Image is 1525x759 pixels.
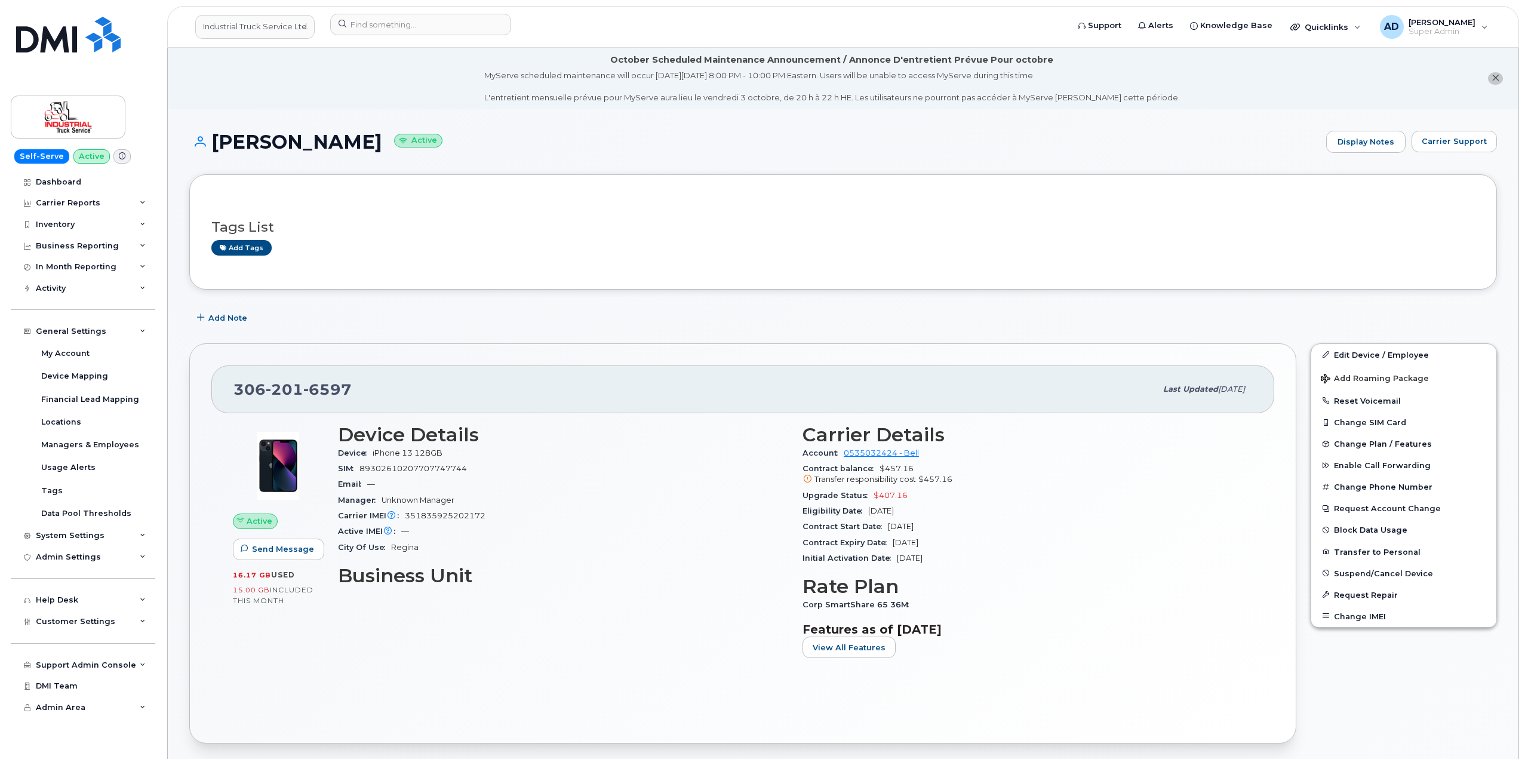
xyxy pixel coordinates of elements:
span: used [271,570,295,579]
span: Contract balance [803,464,880,473]
button: Add Roaming Package [1311,365,1496,390]
button: View All Features [803,637,896,658]
span: City Of Use [338,543,391,552]
span: Upgrade Status [803,491,874,500]
button: Transfer to Personal [1311,541,1496,563]
span: Manager [338,496,382,505]
button: Change SIM Card [1311,411,1496,433]
span: Eligibility Date [803,506,868,515]
a: 0535032424 - Bell [844,448,919,457]
span: Last updated [1163,385,1218,394]
span: $457.16 [803,464,1253,485]
button: Change IMEI [1311,606,1496,627]
button: Change Plan / Features [1311,433,1496,454]
span: Regina [391,543,419,552]
span: — [367,480,375,488]
span: Corp SmartShare 65 36M [803,600,915,609]
button: close notification [1488,72,1503,85]
span: [DATE] [897,554,923,563]
span: — [401,527,409,536]
button: Block Data Usage [1311,519,1496,540]
button: Carrier Support [1412,131,1497,152]
span: Initial Activation Date [803,554,897,563]
h1: [PERSON_NAME] [189,131,1320,152]
span: 201 [266,380,303,398]
span: Carrier IMEI [338,511,405,520]
span: 89302610207707747744 [359,464,467,473]
span: $407.16 [874,491,908,500]
div: MyServe scheduled maintenance will occur [DATE][DATE] 8:00 PM - 10:00 PM Eastern. Users will be u... [484,70,1180,103]
h3: Carrier Details [803,424,1253,445]
span: Add Roaming Package [1321,374,1429,385]
button: Enable Call Forwarding [1311,454,1496,476]
h3: Business Unit [338,565,788,586]
span: 351835925202172 [405,511,485,520]
h3: Rate Plan [803,576,1253,597]
span: Transfer responsibility cost [814,475,916,484]
button: Suspend/Cancel Device [1311,563,1496,584]
span: 6597 [303,380,352,398]
span: Enable Call Forwarding [1334,461,1431,470]
h3: Device Details [338,424,788,445]
span: Active IMEI [338,527,401,536]
span: 306 [233,380,352,398]
span: Unknown Manager [382,496,454,505]
span: Contract Start Date [803,522,888,531]
span: Active [247,515,272,527]
span: SIM [338,464,359,473]
span: included this month [233,585,313,605]
span: [DATE] [868,506,894,515]
span: [DATE] [888,522,914,531]
span: Carrier Support [1422,136,1487,147]
button: Change Phone Number [1311,476,1496,497]
span: iPhone 13 128GB [373,448,442,457]
span: View All Features [813,642,886,653]
span: $457.16 [918,475,952,484]
span: Change Plan / Features [1334,440,1432,448]
span: Suspend/Cancel Device [1334,569,1433,577]
button: Request Account Change [1311,497,1496,519]
div: October Scheduled Maintenance Announcement / Annonce D'entretient Prévue Pour octobre [610,54,1053,66]
span: Email [338,480,367,488]
span: Account [803,448,844,457]
a: Display Notes [1326,131,1406,153]
span: Add Note [208,312,247,324]
span: Send Message [252,543,314,555]
a: Edit Device / Employee [1311,344,1496,365]
span: [DATE] [893,538,918,547]
img: image20231002-3703462-1ig824h.jpeg [242,430,314,502]
button: Reset Voicemail [1311,390,1496,411]
button: Add Note [189,308,257,329]
span: [DATE] [1218,385,1245,394]
a: Add tags [211,240,272,255]
h3: Features as of [DATE] [803,622,1253,637]
span: 15.00 GB [233,586,270,594]
h3: Tags List [211,220,1475,235]
small: Active [394,134,442,148]
button: Request Repair [1311,584,1496,606]
span: Contract Expiry Date [803,538,893,547]
span: 16.17 GB [233,571,271,579]
button: Send Message [233,539,324,560]
span: Device [338,448,373,457]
